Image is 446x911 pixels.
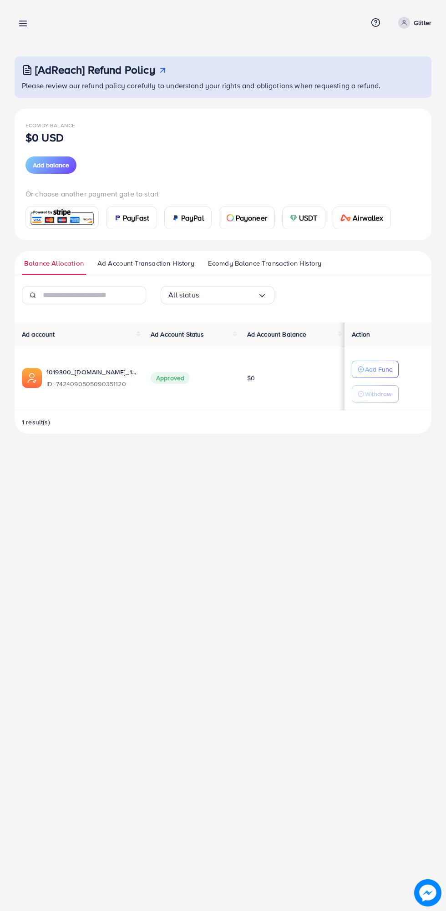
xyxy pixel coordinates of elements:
[236,212,267,223] span: Payoneer
[25,156,76,174] button: Add balance
[46,367,136,388] div: <span class='underline'>1019300_glittergemstone.com_1728555797716</span></br>7424090505090351120
[164,206,212,229] a: cardPayPal
[24,258,84,268] span: Balance Allocation
[352,330,370,339] span: Action
[282,206,325,229] a: cardUSDT
[227,214,234,221] img: card
[35,63,155,76] h3: [AdReach] Refund Policy
[290,214,297,221] img: card
[22,368,42,388] img: ic-ads-acc.e4c84228.svg
[333,206,391,229] a: cardAirwallex
[168,288,199,302] span: All status
[46,367,136,377] a: 1019300_[DOMAIN_NAME]_1728555797716
[247,373,255,383] span: $0
[123,212,149,223] span: PayFast
[46,379,136,388] span: ID: 7424090505090351120
[340,214,351,221] img: card
[25,206,99,229] a: card
[151,372,190,384] span: Approved
[219,206,275,229] a: cardPayoneer
[22,80,426,91] p: Please review our refund policy carefully to understand your rights and obligations when requesti...
[25,132,64,143] p: $0 USD
[22,418,50,427] span: 1 result(s)
[151,330,204,339] span: Ad Account Status
[33,161,69,170] span: Add balance
[161,286,274,304] div: Search for option
[352,361,399,378] button: Add Fund
[199,288,258,302] input: Search for option
[25,121,75,129] span: Ecomdy Balance
[353,212,383,223] span: Airwallex
[299,212,318,223] span: USDT
[416,881,439,904] img: image
[181,212,204,223] span: PayPal
[208,258,321,268] span: Ecomdy Balance Transaction History
[365,388,391,399] p: Withdraw
[22,330,55,339] span: Ad account
[97,258,194,268] span: Ad Account Transaction History
[365,364,393,375] p: Add Fund
[29,208,96,227] img: card
[172,214,179,221] img: card
[352,385,399,403] button: Withdraw
[247,330,307,339] span: Ad Account Balance
[106,206,157,229] a: cardPayFast
[114,214,121,221] img: card
[25,188,421,199] p: Or choose another payment gate to start
[395,17,431,29] a: Glitter
[414,17,431,28] p: Glitter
